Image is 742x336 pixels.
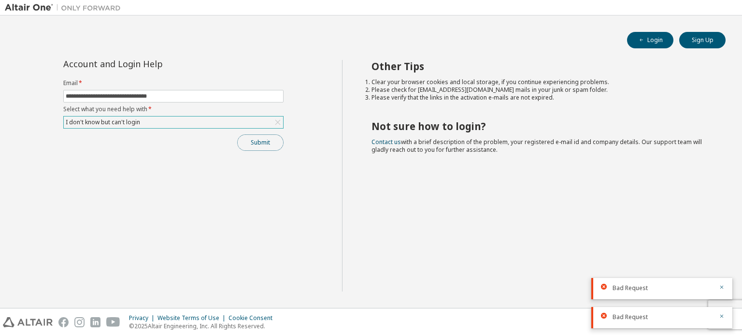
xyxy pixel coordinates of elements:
img: linkedin.svg [90,317,100,327]
img: instagram.svg [74,317,85,327]
a: Contact us [371,138,401,146]
li: Please check for [EMAIL_ADDRESS][DOMAIN_NAME] mails in your junk or spam folder. [371,86,709,94]
span: Bad Request [613,313,648,321]
img: youtube.svg [106,317,120,327]
div: Account and Login Help [63,60,240,68]
button: Login [627,32,673,48]
div: Cookie Consent [228,314,278,322]
div: I don't know but can't login [64,117,142,128]
span: with a brief description of the problem, your registered e-mail id and company details. Our suppo... [371,138,702,154]
li: Clear your browser cookies and local storage, if you continue experiencing problems. [371,78,709,86]
label: Email [63,79,284,87]
div: Website Terms of Use [157,314,228,322]
div: I don't know but can't login [64,117,283,128]
img: altair_logo.svg [3,317,53,327]
div: Privacy [129,314,157,322]
span: Bad Request [613,284,648,292]
label: Select what you need help with [63,105,284,113]
button: Submit [237,134,284,151]
img: facebook.svg [58,317,69,327]
p: © 2025 Altair Engineering, Inc. All Rights Reserved. [129,322,278,330]
h2: Other Tips [371,60,709,73]
h2: Not sure how to login? [371,120,709,132]
img: Altair One [5,3,126,13]
button: Sign Up [679,32,726,48]
li: Please verify that the links in the activation e-mails are not expired. [371,94,709,102]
